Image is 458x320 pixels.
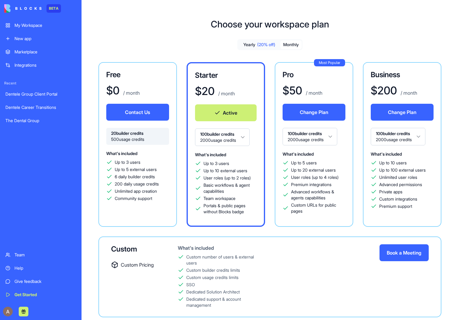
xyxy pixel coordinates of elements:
[115,188,157,194] span: Unlimited app creation
[186,296,262,308] div: Dedicated support & account management
[14,252,76,258] div: Team
[203,203,257,215] span: Portals & public pages without Blocks badge
[111,136,164,142] span: 500 usage credits
[2,275,80,287] a: Give feedback
[203,160,229,166] span: Up to 3 users
[106,151,137,156] span: What's included
[379,196,417,202] span: Custom integrations
[291,174,338,180] span: User roles (up to 4 roles)
[14,36,76,42] div: New app
[314,59,345,66] div: Most Popular
[371,84,397,97] h1: $ 200
[238,40,280,49] button: Yearly
[14,265,76,271] div: Help
[195,104,257,121] button: Active
[2,59,80,71] a: Integrations
[371,70,434,80] h3: Business
[178,244,262,252] div: What's included
[203,175,251,181] span: User roles (up to 2 roles)
[380,244,429,261] button: Book a Meeting
[379,160,407,166] span: Up to 10 users
[115,166,157,173] span: Up to 5 external users
[195,85,215,97] h1: $ 20
[280,40,302,49] button: Monthly
[379,174,417,180] span: Unlimited user roles
[5,118,76,124] div: The Dental Group
[2,101,80,113] a: Dentele Career Transitions
[115,195,152,201] span: Community support
[186,254,262,266] div: Custom number of users & external users
[46,4,61,13] div: BETA
[291,160,317,166] span: Up to 5 users
[3,307,13,316] img: ACg8ocJV6D3_6rN2XWQ9gC4Su6cEn1tsy63u5_3HgxpMOOOGh7gtYg=s96-c
[203,182,257,194] span: Basic workflows & agent capabilities
[379,189,402,195] span: Private apps
[217,90,235,97] p: / month
[203,195,235,201] span: Team workspace
[2,81,80,86] span: Recent
[291,202,345,214] span: Custom URLs for public pages
[203,168,247,174] span: Up to 10 external users
[186,267,240,273] div: Custom builder credits limits
[379,203,412,209] span: Premium support
[186,282,195,288] div: SSO
[115,174,155,180] span: 6 daily builder credits
[2,33,80,45] a: New app
[291,189,345,201] span: Advanced workflows & agents capabilities
[14,62,76,68] div: Integrations
[2,115,80,127] a: The Dental Group
[14,292,76,298] div: Get Started
[2,249,80,261] a: Team
[399,89,417,97] p: / month
[5,104,76,110] div: Dentele Career Transitions
[186,274,239,280] div: Custom usage credits limits
[14,22,76,28] div: My Workspace
[211,19,329,30] h1: Choose your workspace plan
[195,71,257,80] h3: Starter
[283,70,345,80] h3: Pro
[115,159,140,165] span: Up to 3 users
[186,289,240,295] div: Dedicated Solution Architect
[283,104,345,121] button: Change Plan
[111,244,159,254] div: Custom
[122,89,140,97] p: / month
[115,181,159,187] span: 200 daily usage credits
[283,84,302,97] h1: $ 50
[106,104,169,121] button: Contact Us
[283,151,314,157] span: What's included
[2,19,80,31] a: My Workspace
[291,182,331,188] span: Premium integrations
[14,278,76,284] div: Give feedback
[4,4,42,13] img: logo
[2,289,80,301] a: Get Started
[371,151,402,157] span: What's included
[5,91,76,97] div: Dentele Group Client Portal
[257,42,275,48] span: (20% off)
[14,49,76,55] div: Marketplace
[4,4,61,13] a: BETA
[2,88,80,100] a: Dentele Group Client Portal
[2,46,80,58] a: Marketplace
[121,261,154,268] span: Custom Pricing
[106,84,120,97] h1: $ 0
[371,104,434,121] button: Change Plan
[2,262,80,274] a: Help
[106,70,169,80] h3: Free
[305,89,322,97] p: / month
[291,167,336,173] span: Up to 20 external users
[111,130,164,136] span: 20 builder credits
[379,182,422,188] span: Advanced permissions
[379,167,426,173] span: Up to 100 external users
[195,152,226,157] span: What's included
